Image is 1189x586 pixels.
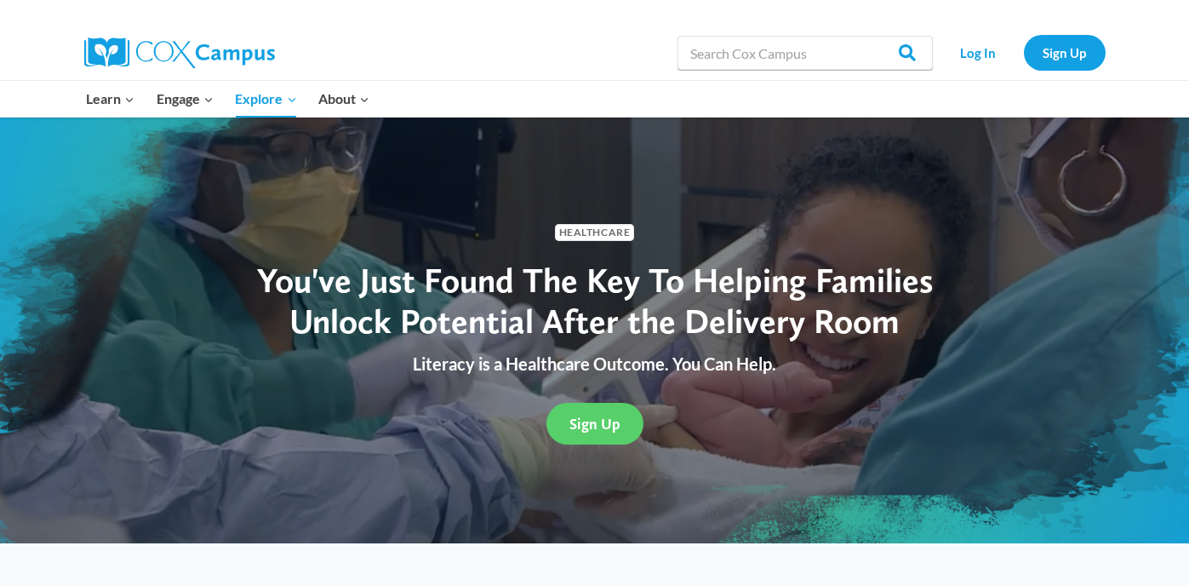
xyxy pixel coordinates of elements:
p: Literacy is a Healthcare Outcome. You Can Help. [250,350,940,377]
span: About [318,88,369,110]
nav: Primary Navigation [76,81,380,117]
input: Search Cox Campus [677,36,933,70]
span: You've Just Found The Key To Helping Families Unlock Potential After the Delivery Room [257,260,933,342]
span: Explore [235,88,296,110]
span: Learn [86,88,134,110]
a: Log In [941,35,1015,70]
span: Sign Up [569,415,620,433]
img: Cox Campus [84,37,275,68]
a: Sign Up [546,403,643,445]
span: Engage [157,88,214,110]
nav: Secondary Navigation [941,35,1106,70]
a: Sign Up [1024,35,1106,70]
span: Healthcare [555,224,635,240]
